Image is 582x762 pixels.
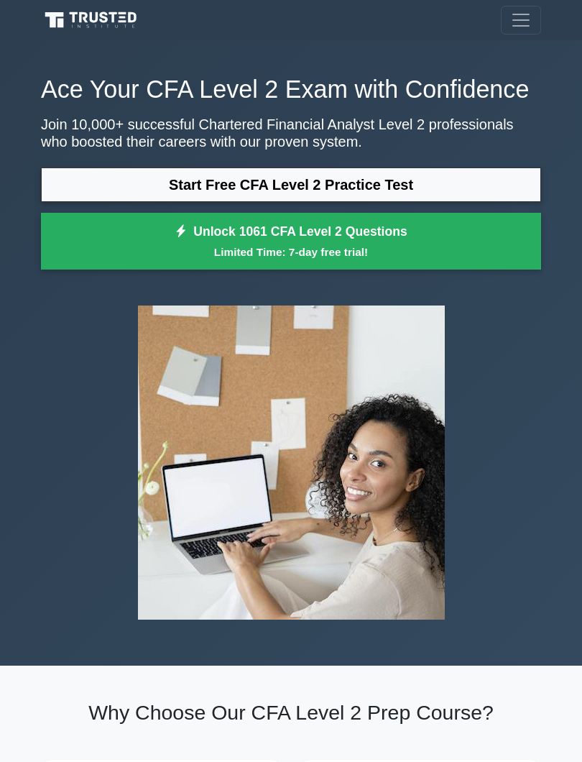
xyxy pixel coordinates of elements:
[501,6,541,35] button: Toggle navigation
[41,700,541,725] h2: Why Choose Our CFA Level 2 Prep Course?
[59,244,523,260] small: Limited Time: 7-day free trial!
[41,213,541,270] a: Unlock 1061 CFA Level 2 QuestionsLimited Time: 7-day free trial!
[41,116,541,150] p: Join 10,000+ successful Chartered Financial Analyst Level 2 professionals who boosted their caree...
[41,75,541,104] h1: Ace Your CFA Level 2 Exam with Confidence
[41,167,541,202] a: Start Free CFA Level 2 Practice Test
